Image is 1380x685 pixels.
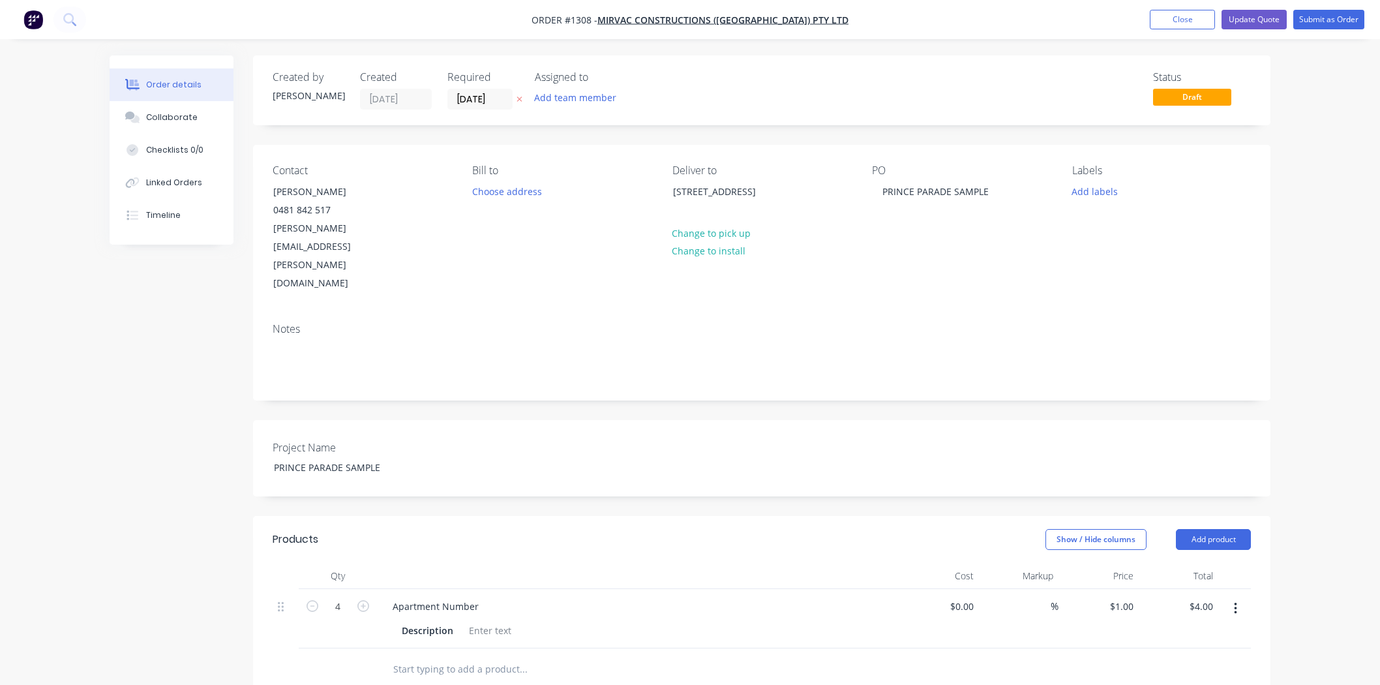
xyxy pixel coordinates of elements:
button: Collaborate [110,101,233,134]
button: Order details [110,68,233,101]
div: [PERSON_NAME]0481 842 517[PERSON_NAME][EMAIL_ADDRESS][PERSON_NAME][DOMAIN_NAME] [262,182,393,293]
div: [STREET_ADDRESS] [673,183,781,201]
div: [STREET_ADDRESS] [662,182,792,224]
button: Add team member [535,89,623,106]
div: Collaborate [146,112,198,123]
button: Add product [1176,529,1251,550]
div: Apartment Number [382,597,489,616]
div: Notes [273,323,1251,335]
div: PRINCE PARADE SAMPLE [872,182,999,201]
img: Factory [23,10,43,29]
a: Mirvac Constructions ([GEOGRAPHIC_DATA]) Pty Ltd [597,14,848,26]
div: PRINCE PARADE SAMPLE [263,458,427,477]
div: Labels [1072,164,1251,177]
button: Linked Orders [110,166,233,199]
div: Created [360,71,432,84]
div: Timeline [146,209,181,221]
div: Assigned to [535,71,665,84]
div: Bill to [472,164,651,177]
div: Description [397,621,458,640]
div: 0481 842 517 [273,201,382,219]
div: Checklists 0/0 [146,144,203,156]
div: Qty [299,563,377,589]
div: Price [1058,563,1139,589]
button: Change to pick up [665,224,758,241]
div: [PERSON_NAME] [273,89,344,102]
div: PO [872,164,1051,177]
span: % [1051,599,1058,614]
button: Submit as Order [1293,10,1364,29]
button: Choose address [465,182,548,200]
div: Products [273,532,318,547]
label: Project Name [273,440,436,455]
span: Order #1308 - [532,14,597,26]
button: Timeline [110,199,233,232]
div: Deliver to [672,164,851,177]
div: [PERSON_NAME][EMAIL_ADDRESS][PERSON_NAME][DOMAIN_NAME] [273,219,382,292]
div: Linked Orders [146,177,202,189]
div: Order details [146,79,202,91]
button: Checklists 0/0 [110,134,233,166]
div: Markup [979,563,1059,589]
button: Change to install [665,242,753,260]
div: Contact [273,164,451,177]
button: Add labels [1064,182,1124,200]
input: Start typing to add a product... [393,656,653,682]
div: Created by [273,71,344,84]
span: Draft [1153,89,1231,105]
div: Total [1139,563,1219,589]
div: Status [1153,71,1251,84]
div: Cost [899,563,979,589]
div: Required [447,71,519,84]
button: Show / Hide columns [1045,529,1147,550]
button: Add team member [528,89,623,106]
button: Update Quote [1222,10,1287,29]
button: Close [1150,10,1215,29]
div: [PERSON_NAME] [273,183,382,201]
